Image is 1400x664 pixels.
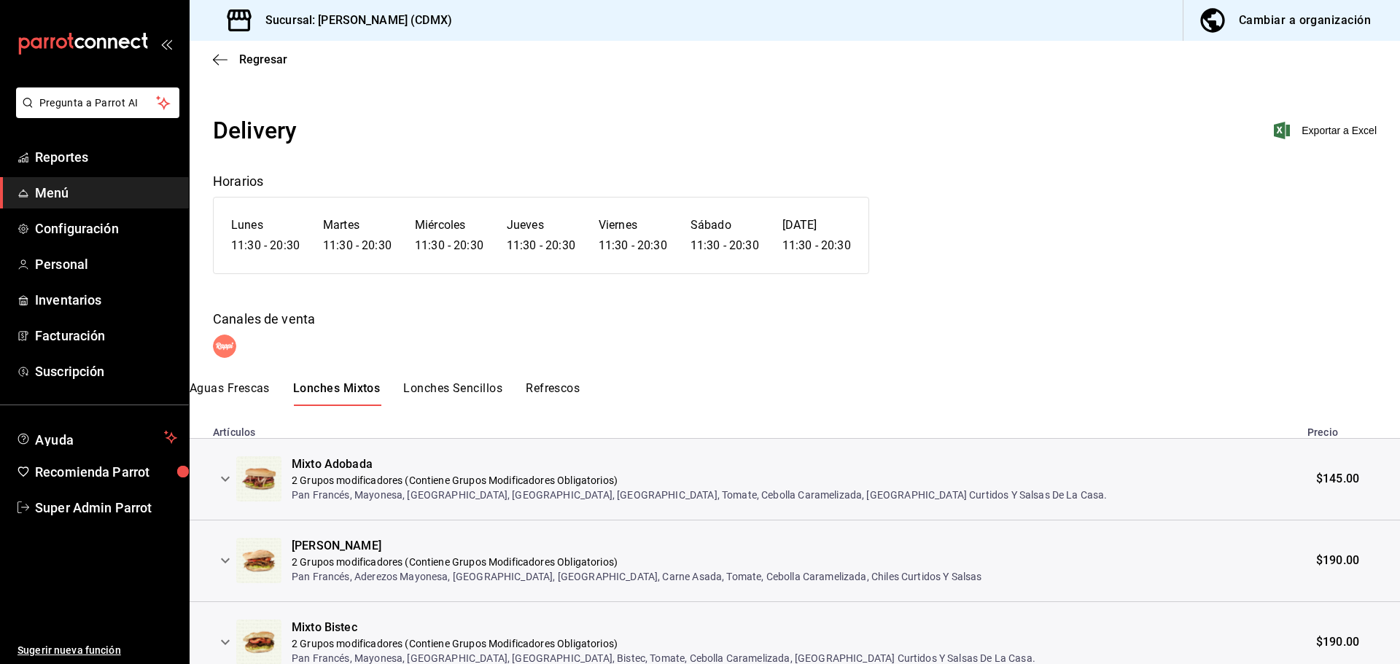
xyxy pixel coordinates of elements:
[35,219,177,238] span: Configuración
[17,643,177,658] span: Sugerir nueva función
[231,235,300,256] h6: 11:30 - 20:30
[213,548,238,573] button: expand row
[403,381,502,406] button: Lonches Sencillos
[213,630,238,655] button: expand row
[35,326,177,345] span: Facturación
[599,215,667,235] h6: Viernes
[35,183,177,203] span: Menú
[526,381,580,406] button: Refrescos
[292,473,1108,488] p: 2 Grupos modificadores (Contiene Grupos Modificadores Obligatorios)
[35,362,177,381] span: Suscripción
[213,171,1377,191] div: Horarios
[213,309,1377,329] div: Canales de venta
[39,95,157,111] span: Pregunta a Parrot AI
[1316,471,1359,488] span: $145.00
[323,235,392,256] h6: 11:30 - 20:30
[292,636,1035,651] p: 2 Grupos modificadores (Contiene Grupos Modificadores Obligatorios)
[293,381,380,406] button: Lonches Mixtos
[691,235,759,256] h6: 11:30 - 20:30
[236,538,281,583] img: Preview
[415,215,483,235] h6: Miércoles
[10,106,179,121] a: Pregunta a Parrot AI
[323,215,392,235] h6: Martes
[599,235,667,256] h6: 11:30 - 20:30
[292,456,1108,473] div: Mixto Adobada
[292,620,1035,636] div: Mixto Bistec
[1239,10,1371,31] div: Cambiar a organización
[35,147,177,167] span: Reportes
[35,429,158,446] span: Ayuda
[1299,418,1400,439] th: Precio
[415,235,483,256] h6: 11:30 - 20:30
[190,381,1400,406] div: scrollable menu categories
[213,52,287,66] button: Regresar
[507,215,575,235] h6: Jueves
[213,113,297,148] div: Delivery
[292,538,982,555] div: [PERSON_NAME]
[236,456,281,501] img: Preview
[254,12,452,29] h3: Sucursal: [PERSON_NAME] (CDMX)
[35,498,177,517] span: Super Admin Parrot
[292,488,1108,502] p: Pan Francés, Mayonesa, [GEOGRAPHIC_DATA], [GEOGRAPHIC_DATA], [GEOGRAPHIC_DATA], Tomate, Cebolla C...
[1316,634,1359,651] span: $190.00
[231,215,300,235] h6: Lunes
[190,381,270,406] button: Aguas Frescas
[782,215,851,235] h6: [DATE]
[691,215,759,235] h6: Sábado
[35,290,177,310] span: Inventarios
[16,87,179,118] button: Pregunta a Parrot AI
[1316,552,1359,569] span: $190.00
[35,254,177,274] span: Personal
[35,462,177,482] span: Recomienda Parrot
[190,418,1299,439] th: Artículos
[292,569,982,584] p: Pan Francés, Aderezos Mayonesa, [GEOGRAPHIC_DATA], [GEOGRAPHIC_DATA], Carne Asada, Tomate, Ceboll...
[1277,122,1377,139] button: Exportar a Excel
[239,52,287,66] span: Regresar
[782,235,851,256] h6: 11:30 - 20:30
[507,235,575,256] h6: 11:30 - 20:30
[160,38,172,50] button: open_drawer_menu
[292,555,982,569] p: 2 Grupos modificadores (Contiene Grupos Modificadores Obligatorios)
[213,466,238,491] button: expand row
